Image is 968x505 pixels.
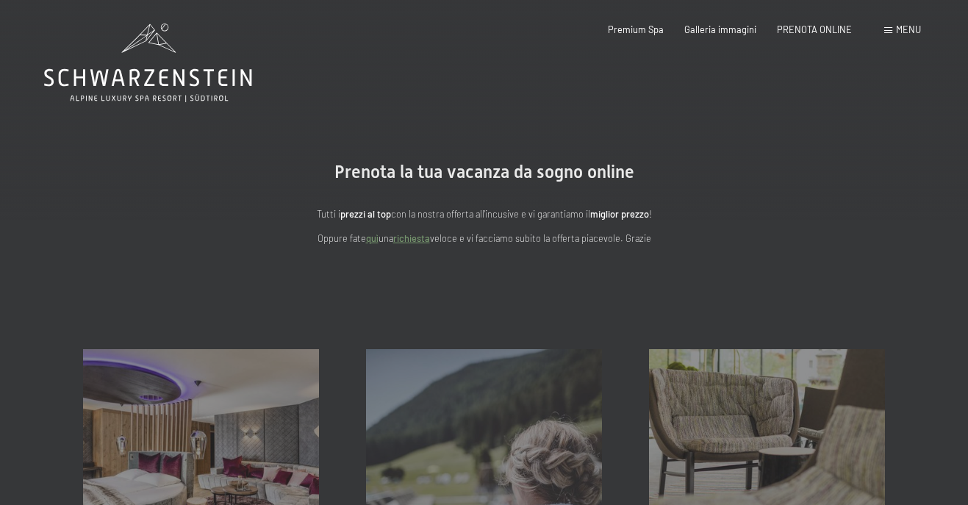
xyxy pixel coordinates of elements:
a: quì [366,232,379,244]
span: Prenota la tua vacanza da sogno online [334,162,634,182]
a: Premium Spa [608,24,664,35]
a: Galleria immagini [684,24,756,35]
strong: miglior prezzo [590,208,649,220]
a: richiesta [393,232,430,244]
span: Menu [896,24,921,35]
strong: prezzi al top [340,208,391,220]
p: Oppure fate una veloce e vi facciamo subito la offerta piacevole. Grazie [190,231,778,246]
a: PRENOTA ONLINE [777,24,852,35]
p: Tutti i con la nostra offerta all'incusive e vi garantiamo il ! [190,207,778,221]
